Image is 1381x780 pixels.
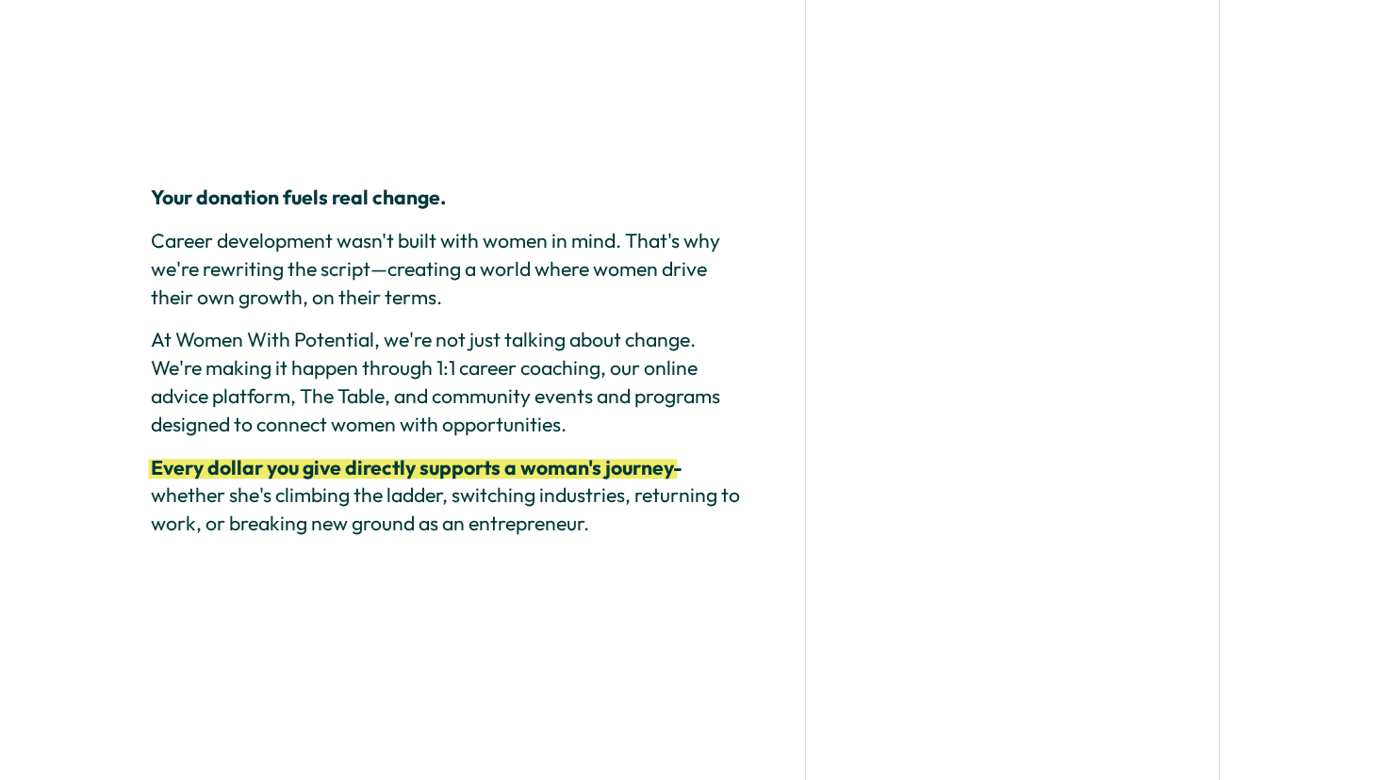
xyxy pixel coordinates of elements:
strong: Your donation fuels real change. [151,185,446,210]
strong: - [673,455,682,480]
p: whether she's climbing the ladder, switching industries, returning to work, or breaking new groun... [151,454,740,538]
p: Career development wasn't built with women in mind. That's why we're rewriting the script—creatin... [151,227,740,311]
strong: Every dollar you give directly supports a woman's journey [151,455,673,480]
p: At Women With Potential, we're not just talking about change. We're making it happen through 1:1 ... [151,326,740,438]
